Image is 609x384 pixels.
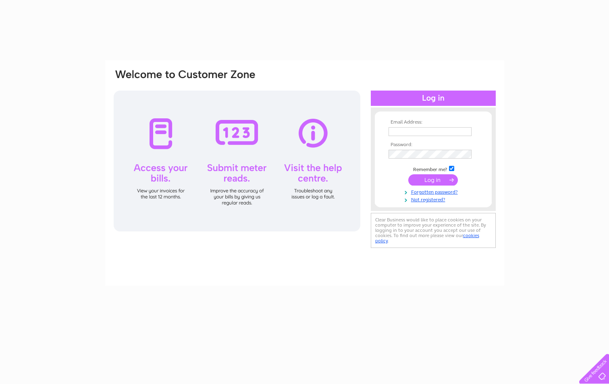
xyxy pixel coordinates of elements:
[389,195,480,203] a: Not registered?
[408,174,458,186] input: Submit
[387,165,480,173] td: Remember me?
[371,213,496,248] div: Clear Business would like to place cookies on your computer to improve your experience of the sit...
[375,233,479,244] a: cookies policy
[387,120,480,125] th: Email Address:
[389,188,480,195] a: Forgotten password?
[387,142,480,148] th: Password:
